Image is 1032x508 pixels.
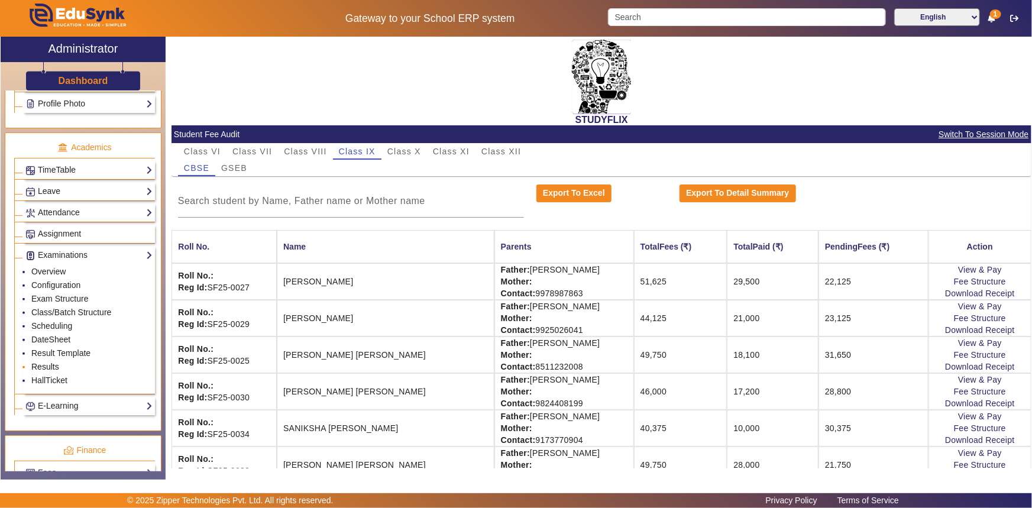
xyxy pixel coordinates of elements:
strong: Mother: [501,350,532,360]
strong: Contact: [501,362,536,371]
strong: Mother: [501,313,532,323]
td: [PERSON_NAME] 8155055366 [494,446,634,483]
a: Class/Batch Structure [31,308,111,317]
td: SF25-0029 [172,300,277,336]
strong: Mother: [501,423,532,433]
td: [PERSON_NAME] 9173770904 [494,410,634,446]
td: 49,750 [634,336,727,373]
td: 10,000 [727,410,819,446]
a: Dashboard [58,75,109,87]
strong: Reg Id: [178,283,207,292]
strong: Contact: [501,325,536,335]
strong: Roll No.: [178,344,213,354]
td: 30,375 [819,410,929,446]
strong: Contact: [501,399,536,408]
td: 22,125 [819,263,929,300]
span: Switch To Session Mode [938,128,1029,141]
strong: Reg Id: [178,356,207,365]
button: Export To Detail Summary [680,185,796,202]
strong: Contact: [501,435,536,445]
td: 51,625 [634,263,727,300]
strong: Roll No.: [178,418,213,427]
a: Fee Structure [954,277,1006,286]
strong: Reg Id: [178,429,207,439]
span: Class XII [481,147,521,156]
strong: Reg Id: [178,393,207,402]
td: 21,000 [727,300,819,336]
div: TotalPaid (₹) [733,240,783,253]
div: PendingFees (₹) [825,240,922,253]
img: Assignments.png [26,230,35,239]
img: academic.png [57,143,68,153]
span: Class VIII [284,147,326,156]
a: Fee Structure [954,423,1006,433]
a: View & Pay [958,302,1002,311]
a: Terms of Service [832,493,905,508]
td: 31,650 [819,336,929,373]
div: Name [283,240,488,253]
div: Roll No. [178,240,209,253]
td: 21,750 [819,446,929,483]
td: [PERSON_NAME] 9978987863 [494,263,634,300]
a: Download Receipt [945,289,1015,298]
strong: Reg Id: [178,319,207,329]
td: 17,200 [727,373,819,410]
th: Action [929,230,1031,263]
strong: Contact: [501,289,536,298]
a: Administrator [1,37,166,62]
p: Finance [14,444,155,457]
span: Class IX [339,147,376,156]
span: Class X [387,147,421,156]
a: Configuration [31,280,80,290]
div: PendingFees (₹) [825,240,889,253]
input: Search [608,8,885,26]
button: Export To Excel [536,185,612,202]
div: TotalFees (₹) [640,240,692,253]
strong: Father: [501,338,530,348]
a: Exam Structure [31,294,88,303]
td: SF25-0030 [172,373,277,410]
strong: Mother: [501,277,532,286]
td: SF25-0034 [172,410,277,446]
a: View & Pay [958,375,1002,384]
a: HallTicket [31,376,67,385]
p: Academics [14,141,155,154]
a: Download Receipt [945,362,1015,371]
td: [PERSON_NAME] [277,300,494,336]
input: Search student by Name, Father name or Mother name [178,194,524,208]
td: 46,000 [634,373,727,410]
a: View & Pay [958,338,1002,348]
td: 29,500 [727,263,819,300]
a: View & Pay [958,448,1002,458]
td: [PERSON_NAME] [PERSON_NAME] [277,446,494,483]
strong: Father: [501,412,530,421]
a: DateSheet [31,335,70,344]
span: Class XI [433,147,470,156]
a: View & Pay [958,265,1002,274]
a: Privacy Policy [760,493,823,508]
h3: Dashboard [59,75,108,86]
a: Result Template [31,348,90,358]
img: finance.png [63,445,74,456]
a: Fee Structure [954,350,1006,360]
a: Fee Structure [954,313,1006,323]
strong: Roll No.: [178,271,213,280]
strong: Father: [501,265,530,274]
td: SF25-0027 [172,263,277,300]
strong: Mother: [501,387,532,396]
strong: Father: [501,448,530,458]
a: Download Receipt [945,325,1015,335]
h2: STUDYFLIX [172,114,1031,125]
img: 2da83ddf-6089-4dce-a9e2-416746467bdd [572,40,631,114]
th: Parents [494,230,634,263]
p: © 2025 Zipper Technologies Pvt. Ltd. All rights reserved. [127,494,334,507]
div: Roll No. [178,240,270,253]
a: Scheduling [31,321,72,331]
td: SF25-0033 [172,446,277,483]
td: SF25-0025 [172,336,277,373]
td: SANIKSHA [PERSON_NAME] [277,410,494,446]
div: TotalPaid (₹) [733,240,812,253]
mat-card-header: Student Fee Audit [172,125,1031,143]
h5: Gateway to your School ERP system [264,12,596,25]
strong: Reg Id: [178,466,207,475]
